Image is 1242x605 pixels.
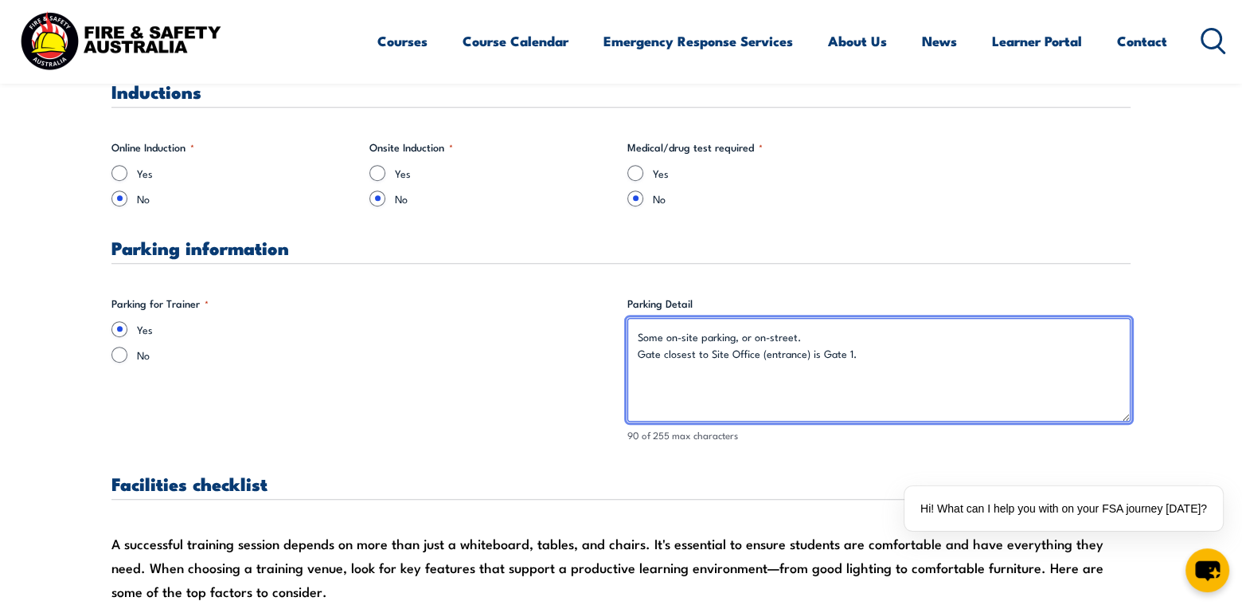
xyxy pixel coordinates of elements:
[111,238,1131,257] h3: Parking information
[1117,20,1167,62] a: Contact
[627,428,1131,443] div: 90 of 255 max characters
[137,347,615,363] label: No
[137,321,615,337] label: Yes
[395,165,615,181] label: Yes
[653,165,873,181] label: Yes
[627,139,763,155] legend: Medical/drug test required
[377,20,428,62] a: Courses
[992,20,1082,62] a: Learner Portal
[828,20,887,62] a: About Us
[1185,548,1229,592] button: chat-button
[137,191,357,206] label: No
[904,486,1223,531] div: Hi! What can I help you with on your FSA journey [DATE]?
[111,532,1131,603] div: A successful training session depends on more than just a whiteboard, tables, and chairs. It's es...
[111,82,1131,100] h3: Inductions
[111,296,209,312] legend: Parking for Trainer
[922,20,957,62] a: News
[137,165,357,181] label: Yes
[111,139,194,155] legend: Online Induction
[627,296,1131,312] label: Parking Detail
[369,139,453,155] legend: Onsite Induction
[111,474,1131,493] h3: Facilities checklist
[463,20,568,62] a: Course Calendar
[395,191,615,206] label: No
[603,20,793,62] a: Emergency Response Services
[653,191,873,206] label: No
